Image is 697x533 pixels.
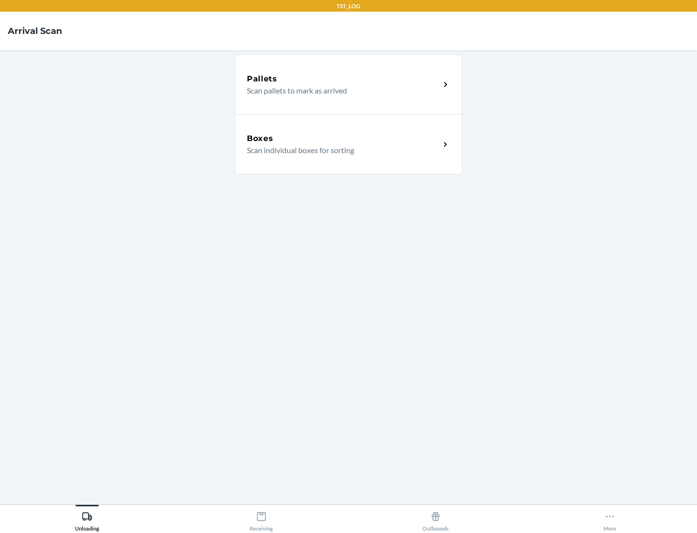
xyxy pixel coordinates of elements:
a: PalletsScan pallets to mark as arrived [235,54,462,114]
h5: Boxes [247,133,273,144]
p: TST_LOG [336,2,361,11]
p: Scan individual boxes for sorting [247,144,432,156]
div: More [604,507,616,532]
button: Outbounds [348,505,523,532]
h4: Arrival Scan [8,25,62,37]
a: BoxesScan individual boxes for sorting [235,114,462,174]
button: Receiving [174,505,348,532]
div: Unloading [75,507,99,532]
h5: Pallets [247,73,277,85]
div: Receiving [250,507,273,532]
div: Outbounds [423,507,449,532]
button: More [523,505,697,532]
p: Scan pallets to mark as arrived [247,85,432,96]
